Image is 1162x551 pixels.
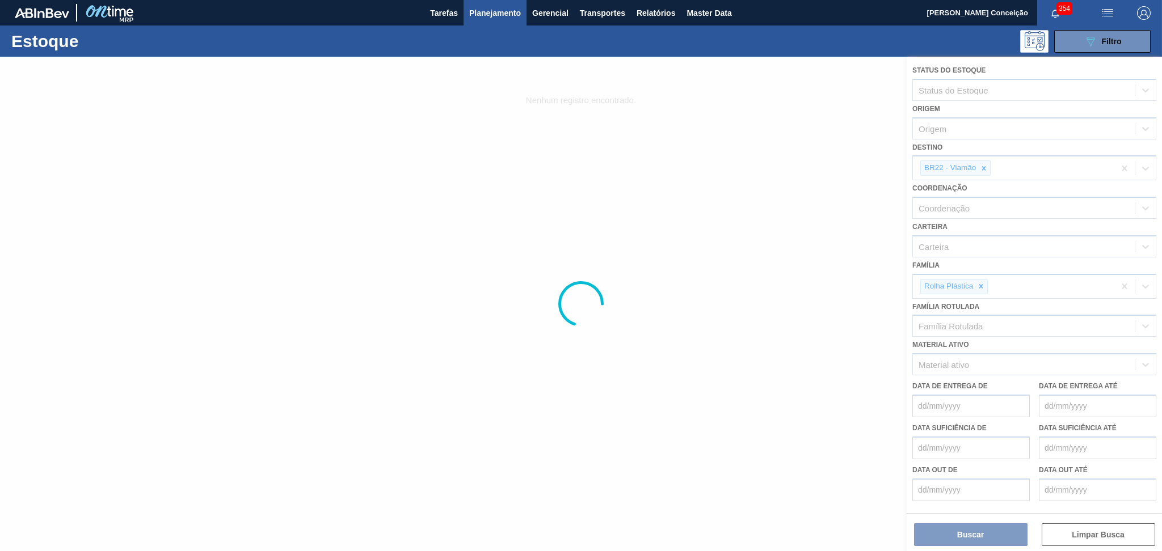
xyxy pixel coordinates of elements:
[1054,30,1151,53] button: Filtro
[1020,30,1049,53] div: Pogramando: nenhum usuário selecionado
[687,6,731,20] span: Master Data
[1037,5,1073,21] button: Notificações
[532,6,569,20] span: Gerencial
[1101,6,1114,20] img: userActions
[15,8,69,18] img: TNhmsLtSVTkK8tSr43FrP2fwEKptu5GPRR3wAAAABJRU5ErkJggg==
[1102,37,1122,46] span: Filtro
[637,6,675,20] span: Relatórios
[430,6,458,20] span: Tarefas
[11,35,183,48] h1: Estoque
[580,6,625,20] span: Transportes
[1056,2,1072,15] span: 354
[1137,6,1151,20] img: Logout
[469,6,521,20] span: Planejamento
